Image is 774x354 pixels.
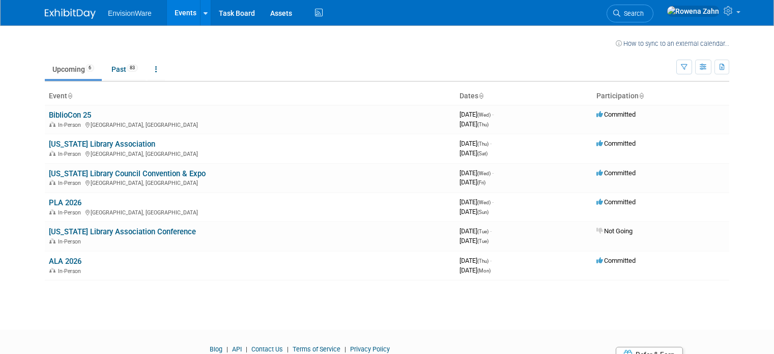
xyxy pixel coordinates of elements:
span: (Wed) [477,171,491,176]
span: (Tue) [477,229,489,234]
span: [DATE] [460,237,489,244]
span: 83 [127,64,138,72]
img: In-Person Event [49,209,55,214]
a: Sort by Participation Type [639,92,644,100]
a: BiblioCon 25 [49,111,91,120]
span: [DATE] [460,149,488,157]
a: [US_STATE] Library Association Conference [49,227,196,236]
a: PLA 2026 [49,198,81,207]
a: Contact Us [251,345,283,353]
a: Sort by Start Date [478,92,483,100]
span: (Thu) [477,141,489,147]
span: Committed [596,257,636,264]
span: | [224,345,231,353]
span: (Fri) [477,180,485,185]
a: [US_STATE] Library Council Convention & Expo [49,169,206,178]
img: Rowena Zahn [667,6,720,17]
img: In-Person Event [49,180,55,185]
span: - [492,111,494,118]
a: ALA 2026 [49,257,81,266]
span: | [342,345,349,353]
a: Terms of Service [293,345,340,353]
span: In-Person [58,180,84,186]
div: [GEOGRAPHIC_DATA], [GEOGRAPHIC_DATA] [49,149,451,157]
img: In-Person Event [49,151,55,156]
span: [DATE] [460,198,494,206]
th: Dates [455,88,592,105]
img: In-Person Event [49,122,55,127]
span: (Thu) [477,122,489,127]
span: - [490,257,492,264]
span: EnvisionWare [108,9,152,17]
span: (Wed) [477,112,491,118]
a: How to sync to an external calendar... [616,40,729,47]
span: - [492,169,494,177]
span: In-Person [58,268,84,275]
span: [DATE] [460,120,489,128]
div: [GEOGRAPHIC_DATA], [GEOGRAPHIC_DATA] [49,178,451,186]
a: [US_STATE] Library Association [49,140,155,149]
span: | [243,345,250,353]
th: Event [45,88,455,105]
span: [DATE] [460,111,494,118]
span: (Sat) [477,151,488,156]
a: Blog [210,345,222,353]
img: In-Person Event [49,268,55,273]
span: 6 [85,64,94,72]
span: Committed [596,169,636,177]
a: Upcoming6 [45,60,102,79]
span: [DATE] [460,140,492,147]
span: (Tue) [477,238,489,244]
span: [DATE] [460,266,491,274]
img: In-Person Event [49,238,55,243]
span: Committed [596,198,636,206]
span: In-Person [58,209,84,216]
span: [DATE] [460,178,485,186]
span: In-Person [58,122,84,128]
span: (Thu) [477,258,489,264]
span: Not Going [596,227,633,235]
span: [DATE] [460,208,489,215]
span: (Wed) [477,200,491,205]
div: [GEOGRAPHIC_DATA], [GEOGRAPHIC_DATA] [49,120,451,128]
span: - [492,198,494,206]
span: Committed [596,140,636,147]
a: Privacy Policy [350,345,390,353]
a: Past83 [104,60,146,79]
span: Committed [596,111,636,118]
span: (Mon) [477,268,491,274]
th: Participation [592,88,729,105]
span: [DATE] [460,227,492,235]
a: API [232,345,242,353]
a: Search [607,5,653,22]
div: [GEOGRAPHIC_DATA], [GEOGRAPHIC_DATA] [49,208,451,216]
span: | [284,345,291,353]
span: [DATE] [460,169,494,177]
span: - [490,140,492,147]
span: (Sun) [477,209,489,215]
span: [DATE] [460,257,492,264]
span: In-Person [58,151,84,157]
img: ExhibitDay [45,9,96,19]
span: In-Person [58,238,84,245]
span: - [490,227,492,235]
span: Search [620,10,644,17]
a: Sort by Event Name [67,92,72,100]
